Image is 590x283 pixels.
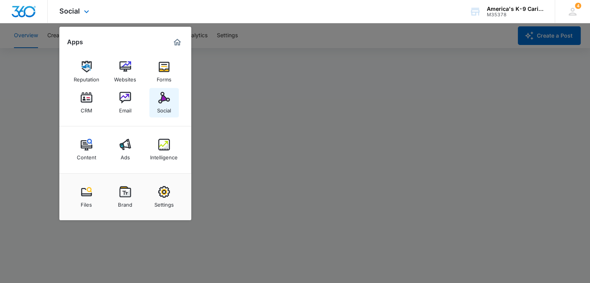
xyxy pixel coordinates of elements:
[72,182,101,212] a: Files
[157,72,171,83] div: Forms
[487,6,543,12] div: account name
[111,57,140,86] a: Websites
[118,198,132,208] div: Brand
[149,182,179,212] a: Settings
[72,57,101,86] a: Reputation
[575,3,581,9] div: notifications count
[150,150,178,160] div: Intelligence
[487,12,543,17] div: account id
[111,182,140,212] a: Brand
[67,38,83,46] h2: Apps
[119,104,131,114] div: Email
[575,3,581,9] span: 4
[111,88,140,117] a: Email
[157,104,171,114] div: Social
[59,7,80,15] span: Social
[154,198,174,208] div: Settings
[149,57,179,86] a: Forms
[74,72,99,83] div: Reputation
[149,135,179,164] a: Intelligence
[77,150,96,160] div: Content
[72,135,101,164] a: Content
[149,88,179,117] a: Social
[171,36,183,48] a: Marketing 360® Dashboard
[111,135,140,164] a: Ads
[81,104,92,114] div: CRM
[121,150,130,160] div: Ads
[81,198,92,208] div: Files
[114,72,136,83] div: Websites
[72,88,101,117] a: CRM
